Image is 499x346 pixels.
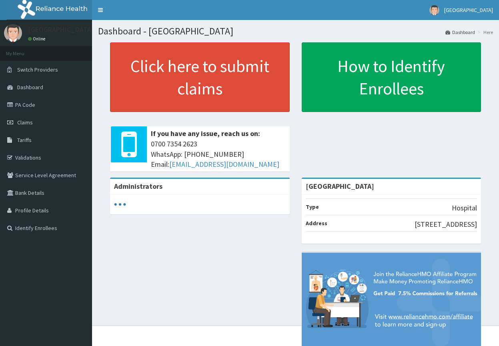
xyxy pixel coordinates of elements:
p: Hospital [452,203,477,213]
p: [GEOGRAPHIC_DATA] [28,26,94,33]
a: [EMAIL_ADDRESS][DOMAIN_NAME] [169,160,279,169]
svg: audio-loading [114,198,126,210]
b: If you have any issue, reach us on: [151,129,260,138]
strong: [GEOGRAPHIC_DATA] [306,182,374,191]
a: Online [28,36,47,42]
b: Type [306,203,319,210]
a: How to Identify Enrollees [302,42,481,112]
a: Click here to submit claims [110,42,290,112]
p: [STREET_ADDRESS] [415,219,477,230]
a: Dashboard [445,29,475,36]
span: Tariffs [17,136,32,144]
b: Address [306,220,327,227]
img: User Image [4,24,22,42]
span: 0700 7354 2623 WhatsApp: [PHONE_NUMBER] Email: [151,139,286,170]
span: [GEOGRAPHIC_DATA] [444,6,493,14]
img: User Image [429,5,439,15]
h1: Dashboard - [GEOGRAPHIC_DATA] [98,26,493,36]
span: Claims [17,119,33,126]
b: Administrators [114,182,162,191]
span: Switch Providers [17,66,58,73]
li: Here [476,29,493,36]
span: Dashboard [17,84,43,91]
